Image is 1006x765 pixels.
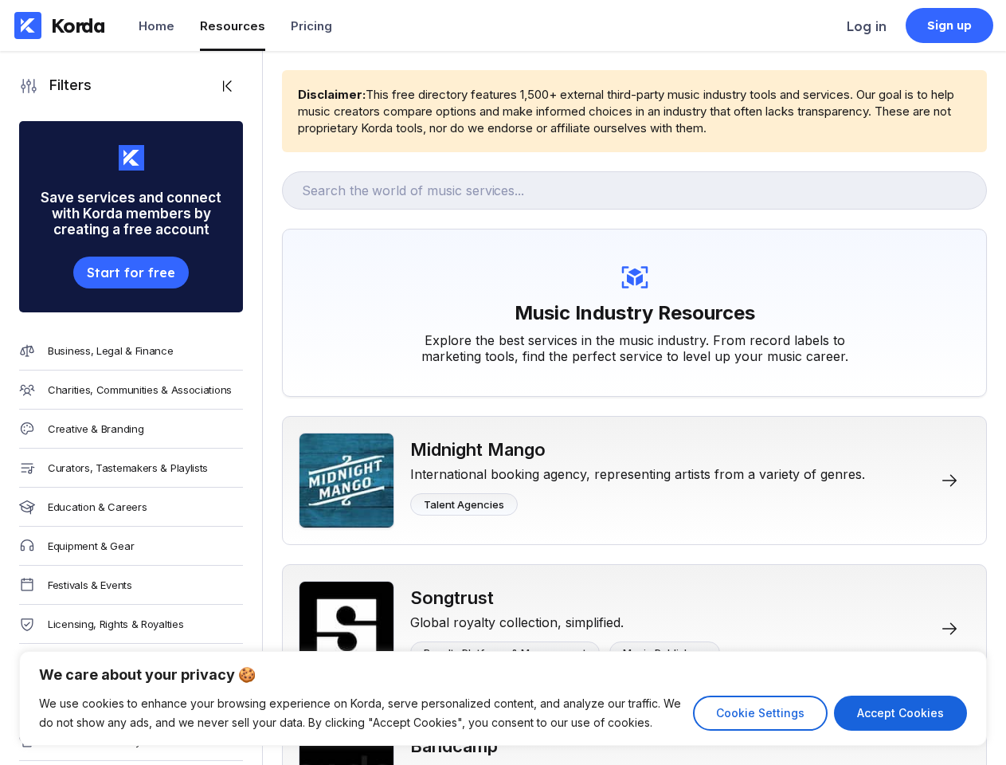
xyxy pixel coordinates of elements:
button: Cookie Settings [693,696,828,731]
img: Songtrust [299,581,394,677]
a: Equipment & Gear [19,527,243,566]
input: Search the world of music services... [282,171,987,210]
a: Charities, Communities & Associations [19,371,243,410]
a: Midnight MangoMidnight MangoInternational booking agency, representing artists from a variety of ... [282,416,987,545]
a: Licensing, Rights & Royalties [19,605,243,644]
div: Education & Careers [48,500,147,513]
div: Resources [200,18,265,33]
div: Festivals & Events [48,579,132,591]
div: Curators, Tastemakers & Playlists [48,461,208,474]
a: SongtrustSongtrustGlobal royalty collection, simplified.Royalty Platforms & ManagementMusic Publi... [282,564,987,693]
div: Songtrust [410,587,720,608]
div: This free directory features 1,500+ external third-party music industry tools and services. Our g... [298,86,971,136]
h1: Music Industry Resources [515,293,755,332]
div: Global royalty collection, simplified. [410,608,720,630]
a: Curators, Tastemakers & Playlists [19,449,243,488]
a: Business, Legal & Finance [19,331,243,371]
button: Accept Cookies [834,696,967,731]
img: Midnight Mango [299,433,394,528]
div: Business, Legal & Finance [48,344,174,357]
div: Pricing [291,18,332,33]
div: Charities, Communities & Associations [48,383,232,396]
div: Creative & Branding [48,422,143,435]
div: Log in [847,18,887,34]
div: International booking agency, representing artists from a variety of genres. [410,460,865,482]
div: Korda [51,14,105,37]
p: We use cookies to enhance your browsing experience on Korda, serve personalized content, and anal... [39,694,681,732]
p: We care about your privacy 🍪 [39,665,967,685]
div: Start for free [87,265,174,280]
a: Education & Careers [19,488,243,527]
div: Filters [38,76,92,96]
div: Explore the best services in the music industry. From record labels to marketing tools, find the ... [396,332,874,364]
button: Start for free [73,257,188,288]
a: Sign up [906,8,993,43]
div: Home [139,18,174,33]
div: Sign up [927,18,973,33]
b: Disclaimer: [298,87,366,102]
a: Creative & Branding [19,410,243,449]
div: Save services and connect with Korda members by creating a free account [19,171,243,257]
div: Licensing, Rights & Royalties [48,618,183,630]
a: Festivals & Events [19,566,243,605]
div: Midnight Mango [410,439,865,460]
div: Equipment & Gear [48,539,134,552]
div: Talent Agencies [424,498,504,511]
